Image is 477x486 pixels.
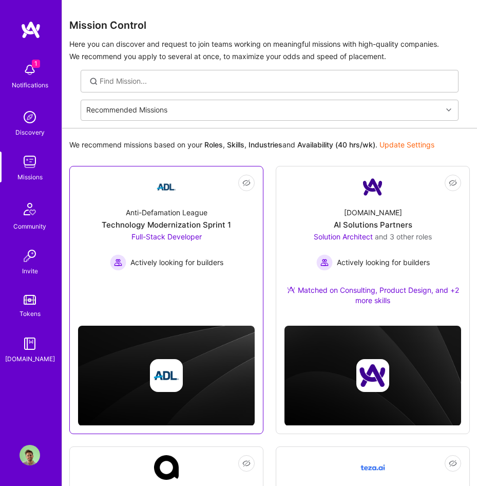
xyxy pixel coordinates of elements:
[446,107,451,113] i: icon Chevron
[15,127,45,138] div: Discovery
[78,175,255,296] a: Company LogoAnti-Defamation LeagueTechnology Modernization Sprint 1Full-Stack Developer Actively ...
[284,326,461,425] img: cover
[100,76,451,86] input: Find Mission...
[20,309,41,319] div: Tokens
[344,208,402,218] div: [DOMAIN_NAME]
[449,459,457,468] i: icon EyeClosed
[17,197,42,221] img: Community
[337,257,430,268] span: Actively looking for builders
[154,175,179,199] img: Company Logo
[284,175,461,317] a: Company Logo[DOMAIN_NAME]AI Solutions PartnersSolution Architect and 3 other rolesActively lookin...
[22,266,38,276] div: Invite
[110,254,126,271] img: Actively looking for builders
[284,285,461,305] div: Matched on Consulting, Product Design, and +2 more skills
[227,140,244,149] b: Skills
[242,179,251,187] i: icon EyeClosed
[150,359,183,392] img: Company logo
[20,445,40,465] img: User Avatar
[249,140,282,149] b: Industries
[360,455,385,480] img: Company Logo
[86,105,167,116] div: Recommended Missions
[379,140,434,149] a: Update Settings
[21,21,41,39] img: logo
[20,246,40,266] img: Invite
[316,254,333,271] img: Actively looking for builders
[17,172,43,182] div: Missions
[20,60,40,80] img: bell
[126,208,207,218] div: Anti-Defamation League
[69,140,434,150] p: We recommend missions based on your , , and .
[131,232,202,241] span: Full-Stack Developer
[69,20,470,32] h3: Mission Control
[20,107,40,127] img: discovery
[32,60,40,68] span: 1
[20,152,40,172] img: teamwork
[449,179,457,187] i: icon EyeClosed
[102,220,231,230] div: Technology Modernization Sprint 1
[17,445,43,465] a: User Avatar
[314,232,373,241] span: Solution Architect
[375,232,432,241] span: and 3 other roles
[20,333,40,354] img: guide book
[204,140,223,149] b: Roles
[12,80,48,90] div: Notifications
[242,459,251,468] i: icon EyeClosed
[297,140,375,149] b: Availability (40 hrs/wk)
[24,295,36,305] img: tokens
[360,175,385,199] img: Company Logo
[13,221,46,232] div: Community
[287,286,295,294] img: Ateam Purple Icon
[356,359,389,392] img: Company logo
[69,38,470,63] p: Here you can discover and request to join teams working on meaningful missions with high-quality ...
[130,257,223,268] span: Actively looking for builders
[5,354,55,364] div: [DOMAIN_NAME]
[88,76,99,87] i: icon SearchGrey
[334,220,412,230] div: AI Solutions Partners
[154,455,179,480] img: Company Logo
[78,326,255,425] img: cover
